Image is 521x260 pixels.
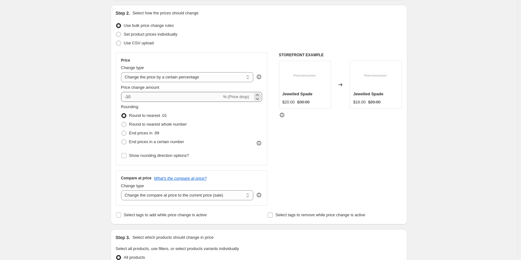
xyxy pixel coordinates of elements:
h3: Compare at price [121,176,152,181]
span: Round to nearest whole number [129,122,187,127]
p: Select which products should change in price [132,234,213,241]
div: $20.00 [282,99,295,105]
strike: $30.00 [297,99,310,105]
h2: Step 2. [116,10,130,16]
span: End prices in .99 [129,131,159,135]
span: Round to nearest .01 [129,113,167,118]
span: Rounding [121,104,139,109]
span: Select tags to add while price change is active [124,212,207,217]
span: Show rounding direction options? [129,153,189,158]
span: Use CSV upload [124,41,154,45]
span: Change type [121,183,144,188]
p: Select how the prices should change [132,10,198,16]
span: Price change amount [121,85,159,90]
span: Jewelled Spade [282,92,313,96]
strike: $20.00 [368,99,381,105]
span: Select all products, use filters, or select products variants individually [116,246,239,251]
span: Change type [121,65,144,70]
input: -15 [121,92,222,102]
h6: STOREFRONT EXAMPLE [279,52,402,57]
h2: Step 3. [116,234,130,241]
span: Jewelled Spade [353,92,383,96]
div: help [256,74,262,80]
span: End prices in a certain number [129,139,184,144]
h3: Price [121,58,130,63]
img: nophoto_6da5f5a3-c108-4188-a4ba-ecaed9518930_80x.jpg [292,64,317,89]
span: Set product prices individually [124,32,178,37]
span: % (Price drop) [223,94,249,99]
button: What's the compare at price? [154,176,207,181]
span: Select tags to remove while price change is active [275,212,365,217]
div: help [256,192,262,198]
span: Use bulk price change rules [124,23,174,28]
img: nophoto_6da5f5a3-c108-4188-a4ba-ecaed9518930_80x.jpg [363,64,388,89]
span: All products [124,255,145,260]
div: $18.00 [353,99,366,105]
